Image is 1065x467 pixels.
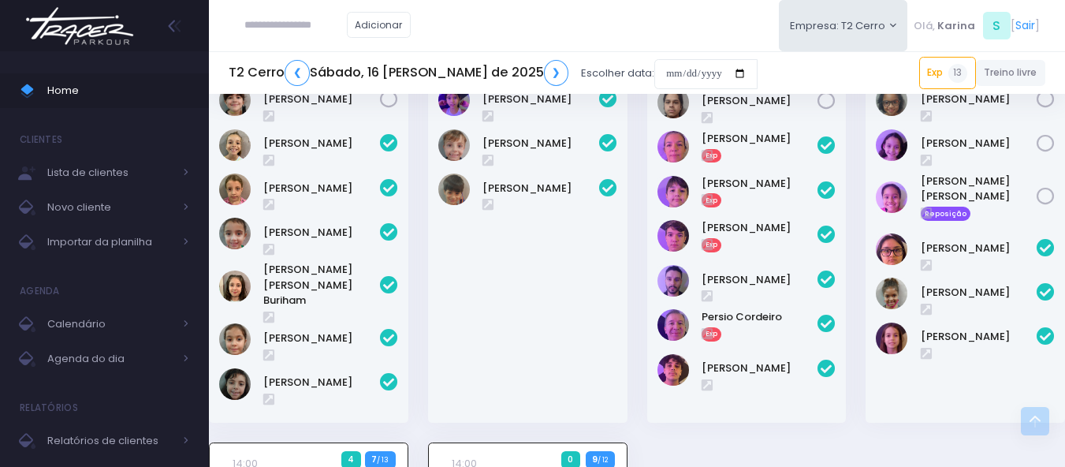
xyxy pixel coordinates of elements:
img: Sophia Victoria da Silva Reis [876,181,907,213]
a: [PERSON_NAME] [263,331,380,346]
img: Diego Cordeiro [657,176,689,207]
img: Isis Ferreira de Almeida [219,218,251,249]
a: [PERSON_NAME] [263,92,380,107]
a: [PERSON_NAME] [263,136,380,151]
a: ❯ [544,60,569,86]
a: [PERSON_NAME] [702,272,818,288]
img: Giovanna Ribeiro Romano Intatilo [219,174,251,205]
img: Mariah Matos Santos [876,278,907,309]
img: Ravi Farbelow [438,174,470,205]
img: Isabella Baier Nozaki [876,233,907,265]
small: / 13 [377,455,389,465]
img: Laís Tchalian Bortolo [219,323,251,355]
small: / 12 [598,455,608,465]
img: Otto Kuckartz [438,129,470,161]
img: Mariana Guimaraes Pedro Corrêa [219,368,251,400]
a: [PERSON_NAME] [263,375,380,390]
h4: Agenda [20,275,60,307]
img: Julia Maria Buriham Cremaschi [219,271,251,302]
img: Mateus Gomes [657,265,689,297]
span: Importar da planilha [47,232,173,252]
a: [PERSON_NAME] [921,92,1037,107]
a: [PERSON_NAME] [PERSON_NAME] [921,174,1037,204]
a: ❮ [285,60,310,86]
a: Persio Cordeiro [702,309,818,325]
h4: Relatórios [20,392,78,424]
a: [PERSON_NAME] [702,361,818,376]
img: Teodora Guardia [876,323,907,354]
strong: 9 [592,453,598,465]
img: Victor Crespo [657,87,689,118]
a: [PERSON_NAME] [482,92,599,107]
span: Relatórios de clientes [47,431,173,451]
a: [PERSON_NAME] [702,220,818,236]
span: Karina [937,18,975,34]
span: Olá, [914,18,935,34]
a: Treino livre [976,60,1046,86]
span: Reposição [921,207,971,221]
h4: Clientes [20,124,62,155]
a: [PERSON_NAME] [921,329,1037,345]
span: 13 [948,64,967,83]
div: [ ] [907,8,1045,43]
img: Caroline Cordeiro [657,131,689,163]
a: Exp13 [919,57,976,88]
img: Mariana Quirino Sanches [876,129,907,161]
strong: 7 [371,453,377,465]
a: [PERSON_NAME] [921,136,1037,151]
a: [PERSON_NAME] [702,176,818,192]
a: [PERSON_NAME] [921,285,1037,301]
a: [PERSON_NAME] [921,241,1037,256]
img: Rafael de Freitas Cestari [657,354,689,386]
span: Calendário [47,314,173,334]
span: Lista de clientes [47,163,173,183]
a: [PERSON_NAME] [482,136,599,151]
a: Sair [1015,17,1035,34]
a: Adicionar [347,12,411,38]
span: S [983,12,1011,39]
a: [PERSON_NAME] [482,181,599,196]
span: Agenda do dia [47,349,173,369]
img: Eric Cordeiro [657,220,689,252]
img: Rafaela sangiorgi penha [219,84,251,116]
span: Home [47,80,189,101]
img: Livia Crespo de Oliveira Gama Paulino [876,84,907,116]
img: Persio Cordeiro [657,309,689,341]
a: [PERSON_NAME] [263,225,380,241]
img: Nina Mascarenhas Lopes [438,84,470,116]
img: Beatriz Gallardo [219,129,251,161]
span: Novo cliente [47,197,173,218]
div: Escolher data: [229,55,758,92]
a: [PERSON_NAME] [263,181,380,196]
h5: T2 Cerro Sábado, 16 [PERSON_NAME] de 2025 [229,60,568,86]
a: [PERSON_NAME] [702,131,818,147]
a: [PERSON_NAME] [702,93,818,109]
a: [PERSON_NAME] [PERSON_NAME] Buriham [263,262,380,308]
